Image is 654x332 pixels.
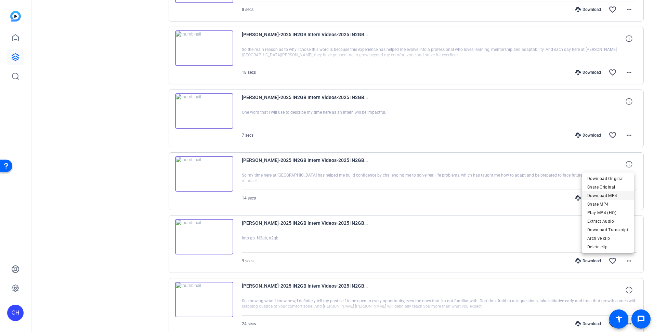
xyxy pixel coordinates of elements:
span: Archive clip [587,234,628,243]
span: Download Original [587,175,628,183]
span: Play MP4 (HQ) [587,209,628,217]
span: Download Transcript [587,226,628,234]
span: Delete clip [587,243,628,251]
span: Share MP4 [587,200,628,208]
span: Extract Audio [587,217,628,225]
span: Download MP4 [587,192,628,200]
span: Share Original [587,183,628,191]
